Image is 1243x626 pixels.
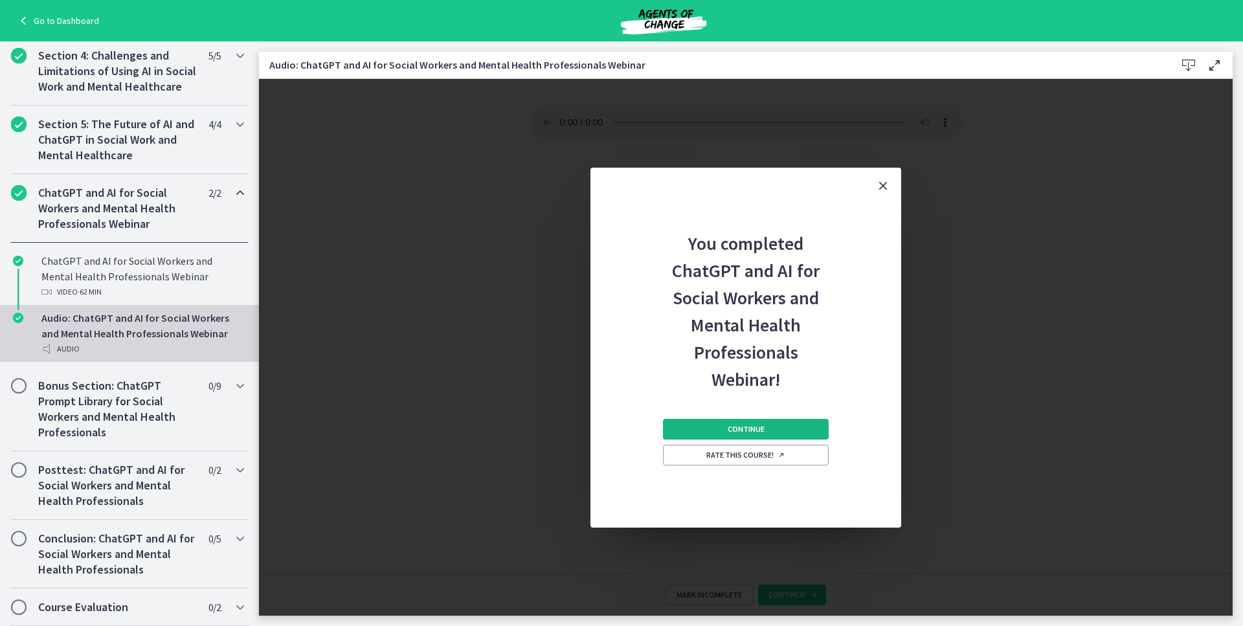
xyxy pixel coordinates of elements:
[16,13,99,28] a: Go to Dashboard
[11,48,27,63] i: Completed
[41,284,243,300] div: Video
[38,378,196,440] h2: Bonus Section: ChatGPT Prompt Library for Social Workers and Mental Health Professionals
[11,185,27,201] i: Completed
[38,531,196,577] h2: Conclusion: ChatGPT and AI for Social Workers and Mental Health Professionals
[663,445,829,465] a: Rate this course! Opens in a new window
[208,378,221,394] span: 0 / 9
[269,57,1155,73] h3: Audio: ChatGPT and AI for Social Workers and Mental Health Professionals Webinar
[208,462,221,478] span: 0 / 2
[586,5,741,36] img: Agents of Change
[706,450,785,460] span: Rate this course!
[41,310,243,357] div: Audio: ChatGPT and AI for Social Workers and Mental Health Professionals Webinar
[41,341,243,357] div: Audio
[78,284,102,300] span: · 62 min
[208,185,221,201] span: 2 / 2
[660,204,831,393] h2: You completed ChatGPT and AI for Social Workers and Mental Health Professionals Webinar!
[13,313,23,323] i: Completed
[208,599,221,615] span: 0 / 2
[208,531,221,546] span: 0 / 5
[38,599,196,615] h2: Course Evaluation
[38,117,196,163] h2: Section 5: The Future of AI and ChatGPT in Social Work and Mental Healthcare
[11,117,27,132] i: Completed
[728,424,765,434] span: Continue
[38,462,196,509] h2: Posttest: ChatGPT and AI for Social Workers and Mental Health Professionals
[208,117,221,132] span: 4 / 4
[41,253,243,300] div: ChatGPT and AI for Social Workers and Mental Health Professionals Webinar
[865,168,901,204] button: Close
[208,48,221,63] span: 5 / 5
[663,419,829,440] button: Continue
[778,451,785,459] i: Opens in a new window
[13,256,23,266] i: Completed
[38,185,196,232] h2: ChatGPT and AI for Social Workers and Mental Health Professionals Webinar
[38,48,196,95] h2: Section 4: Challenges and Limitations of Using AI in Social Work and Mental Healthcare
